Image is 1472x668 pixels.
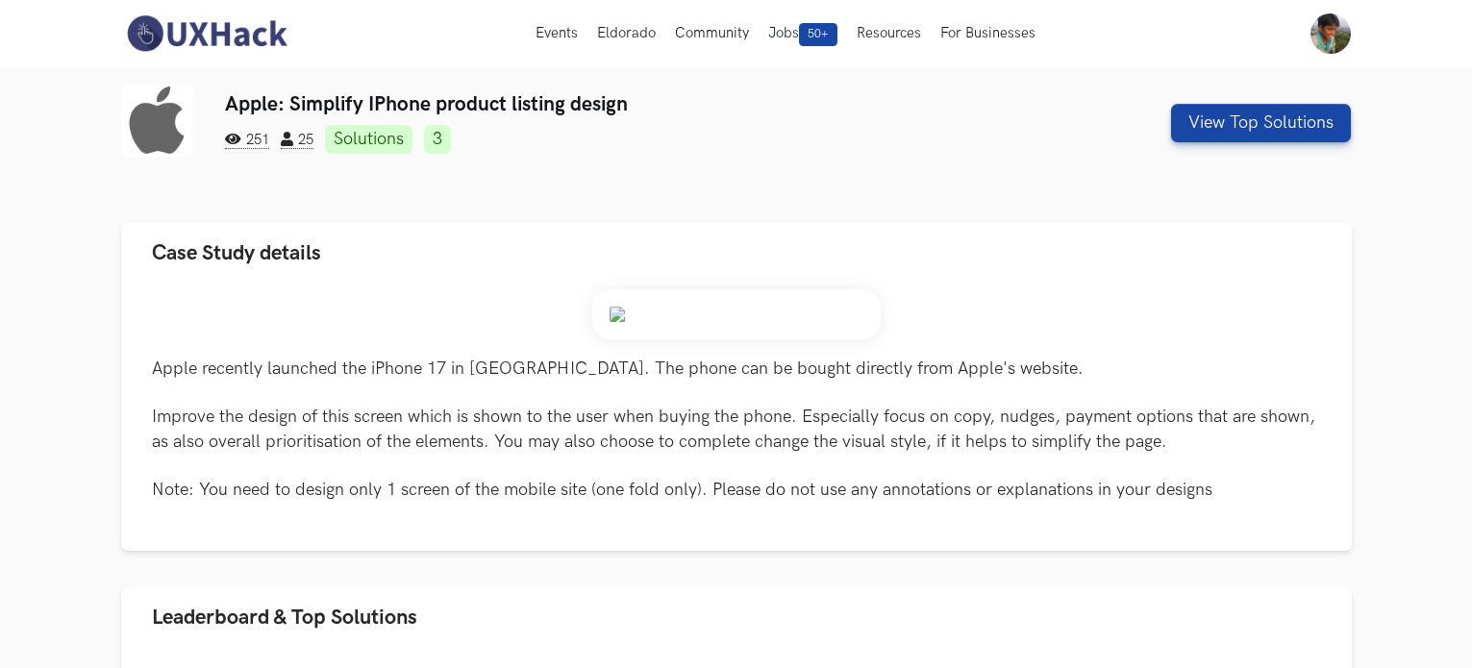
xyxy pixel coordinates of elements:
div: Case Study details [121,284,1352,551]
img: Your profile pic [1310,13,1351,54]
span: Leaderboard & Top Solutions [152,605,417,631]
span: 25 [281,132,313,149]
a: Solutions [325,125,412,154]
img: Weekend_Hackathon_84_banner.png [592,289,881,339]
h3: Apple: Simplify IPhone product listing design [225,92,1039,116]
span: Case Study details [152,240,321,266]
button: Leaderboard & Top Solutions [121,587,1352,648]
a: 3 [424,125,451,154]
button: View Top Solutions [1171,104,1351,142]
img: Apple logo [121,85,193,157]
span: 50+ [799,23,837,46]
p: Apple recently launched the iPhone 17 in [GEOGRAPHIC_DATA]. The phone can be bought directly from... [152,357,1321,502]
img: UXHack-logo.png [121,13,292,54]
button: Case Study details [121,223,1352,284]
span: 251 [225,132,269,149]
